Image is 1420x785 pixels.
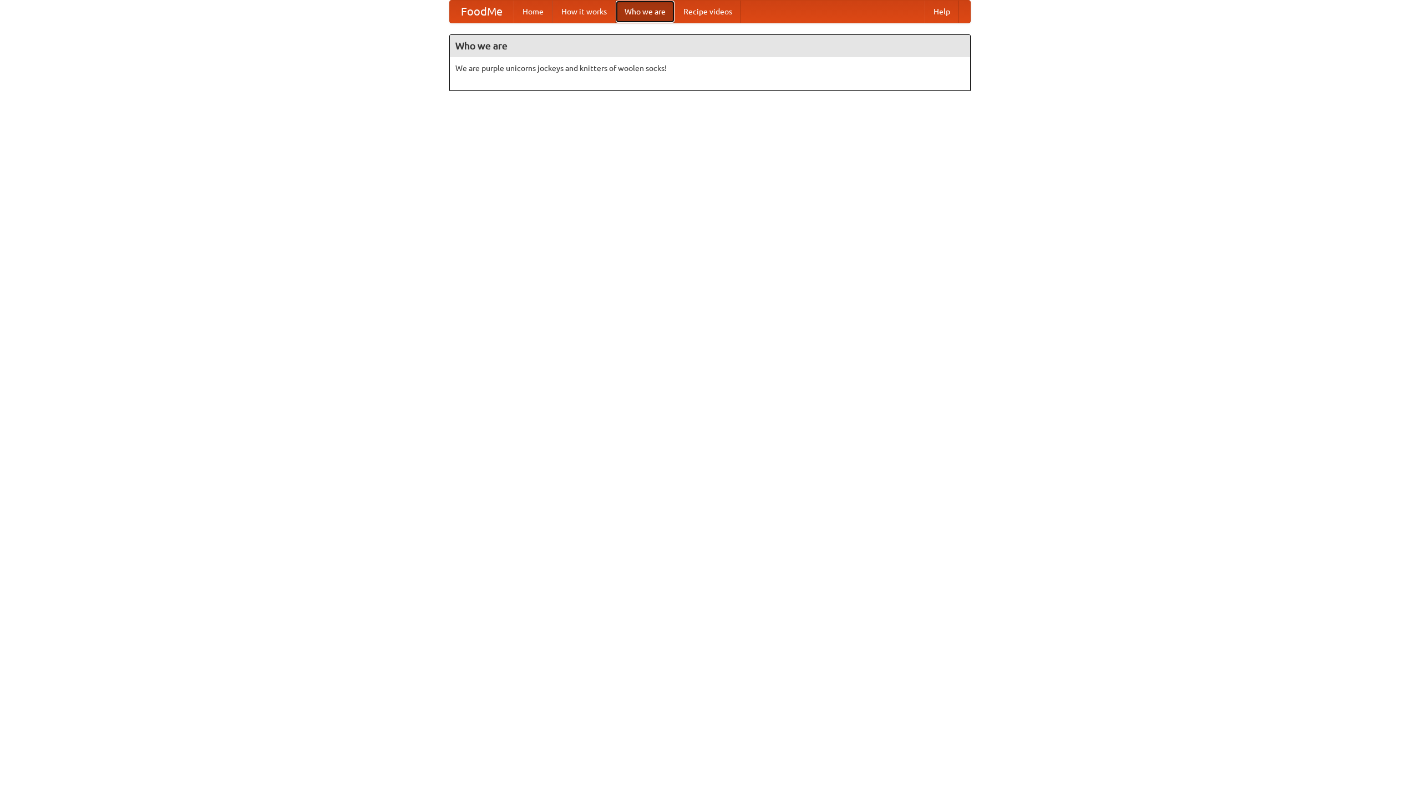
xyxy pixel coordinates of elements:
a: Who we are [616,1,674,23]
a: FoodMe [450,1,514,23]
h4: Who we are [450,35,970,57]
a: Home [514,1,552,23]
a: Help [925,1,959,23]
a: How it works [552,1,616,23]
p: We are purple unicorns jockeys and knitters of woolen socks! [455,63,965,74]
a: Recipe videos [674,1,741,23]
